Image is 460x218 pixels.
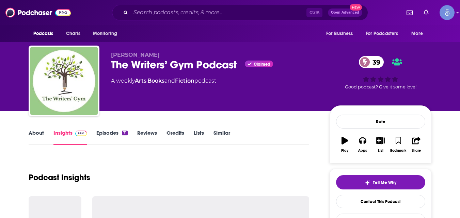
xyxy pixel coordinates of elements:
span: 39 [366,56,384,68]
button: open menu [361,27,408,40]
button: tell me why sparkleTell Me Why [336,175,425,189]
button: Share [407,132,425,157]
div: Share [412,149,421,153]
span: Open Advanced [331,11,359,14]
button: Bookmark [390,132,407,157]
button: List [371,132,389,157]
a: Lists [194,130,204,145]
img: The Writers’ Gym Podcast [30,47,98,115]
img: Podchaser Pro [75,131,87,136]
span: , [146,78,147,84]
button: Open AdvancedNew [328,9,362,17]
span: Monitoring [93,29,117,38]
button: open menu [29,27,62,40]
a: Books [147,78,164,84]
a: Credits [166,130,184,145]
button: open menu [321,27,362,40]
input: Search podcasts, credits, & more... [131,7,306,18]
a: InsightsPodchaser Pro [53,130,87,145]
img: Podchaser - Follow, Share and Rate Podcasts [5,6,71,19]
a: Show notifications dropdown [404,7,415,18]
span: and [164,78,175,84]
div: Play [341,149,348,153]
span: Charts [66,29,81,38]
div: 71 [122,131,127,135]
h1: Podcast Insights [29,172,90,183]
button: open menu [88,27,126,40]
a: Charts [62,27,85,40]
div: 39Good podcast? Give it some love! [330,52,432,94]
div: Apps [358,149,367,153]
a: Episodes71 [96,130,127,145]
span: Good podcast? Give it some love! [345,84,416,89]
img: User Profile [440,5,455,20]
span: [PERSON_NAME] [111,52,160,58]
div: Rate [336,115,425,129]
img: tell me why sparkle [365,180,370,185]
span: New [350,4,362,11]
div: List [378,149,383,153]
div: Search podcasts, credits, & more... [112,5,368,20]
a: Reviews [137,130,157,145]
span: Logged in as Spiral5-G1 [440,5,455,20]
span: More [411,29,423,38]
div: Bookmark [390,149,406,153]
a: Similar [213,130,230,145]
a: Show notifications dropdown [421,7,431,18]
button: open menu [407,27,431,40]
span: Tell Me Why [373,180,396,185]
a: Fiction [175,78,194,84]
a: About [29,130,44,145]
span: Ctrl K [306,8,322,17]
span: Podcasts [33,29,53,38]
a: Contact This Podcast [336,195,425,208]
a: Arts [135,78,146,84]
span: Claimed [254,63,270,66]
div: A weekly podcast [111,77,216,85]
span: For Business [326,29,353,38]
a: 39 [359,56,384,68]
button: Apps [354,132,371,157]
span: For Podcasters [366,29,398,38]
button: Play [336,132,354,157]
button: Show profile menu [440,5,455,20]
